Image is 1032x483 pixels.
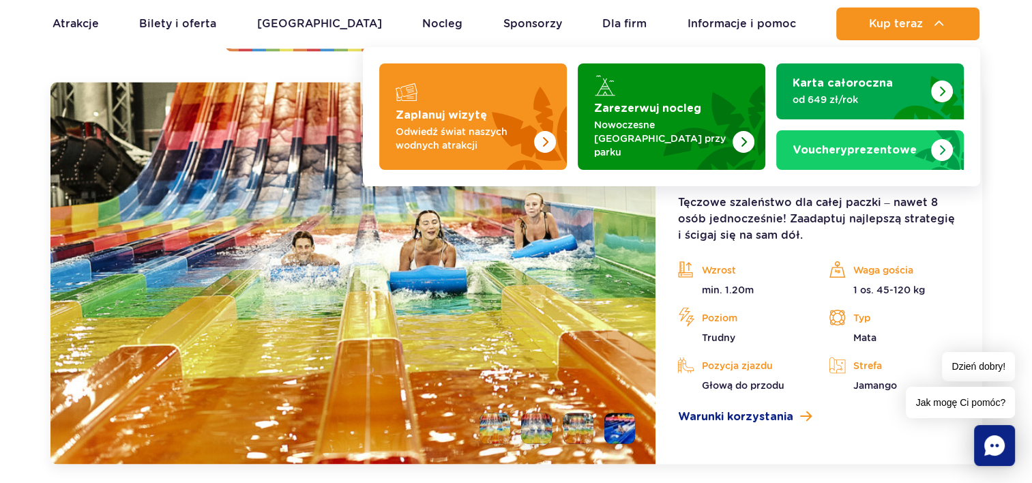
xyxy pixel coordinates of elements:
[139,8,216,40] a: Bilety i oferta
[602,8,647,40] a: Dla firm
[677,308,808,328] p: Poziom
[677,409,793,425] span: Warunki korzystania
[776,130,964,170] a: Vouchery prezentowe
[677,260,808,280] p: Wzrost
[829,355,960,376] p: Strefa
[257,8,382,40] a: [GEOGRAPHIC_DATA]
[677,283,808,297] p: min. 1.20m
[793,78,893,89] strong: Karta całoroczna
[677,355,808,376] p: Pozycja zjazdu
[829,260,960,280] p: Waga gościa
[829,283,960,297] p: 1 os. 45-120 kg
[578,63,765,170] a: Zarezerwuj nocleg
[793,145,847,156] span: Vouchery
[793,93,926,106] p: od 649 zł/rok
[688,8,796,40] a: Informacje i pomoc
[829,308,960,328] p: Typ
[396,110,487,121] strong: Zaplanuj wizytę
[776,63,964,119] a: Karta całoroczna
[829,379,960,392] p: Jamango
[906,387,1015,418] span: Jak mogę Ci pomóc?
[677,379,808,392] p: Głową do przodu
[422,8,462,40] a: Nocleg
[793,145,917,156] strong: prezentowe
[836,8,979,40] button: Kup teraz
[379,63,567,170] a: Zaplanuj wizytę
[829,331,960,345] p: Mata
[869,18,923,30] span: Kup teraz
[53,8,99,40] a: Atrakcje
[677,194,960,244] p: Tęczowe szaleństwo dla całej paczki – nawet 8 osób jednocześnie! Zaadaptuj najlepszą strategię i ...
[974,425,1015,466] div: Chat
[677,409,960,425] a: Warunki korzystania
[942,352,1015,381] span: Dzień dobry!
[677,331,808,345] p: Trudny
[594,118,727,159] p: Nowoczesne [GEOGRAPHIC_DATA] przy parku
[594,103,701,114] strong: Zarezerwuj nocleg
[396,125,529,152] p: Odwiedź świat naszych wodnych atrakcji
[503,8,562,40] a: Sponsorzy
